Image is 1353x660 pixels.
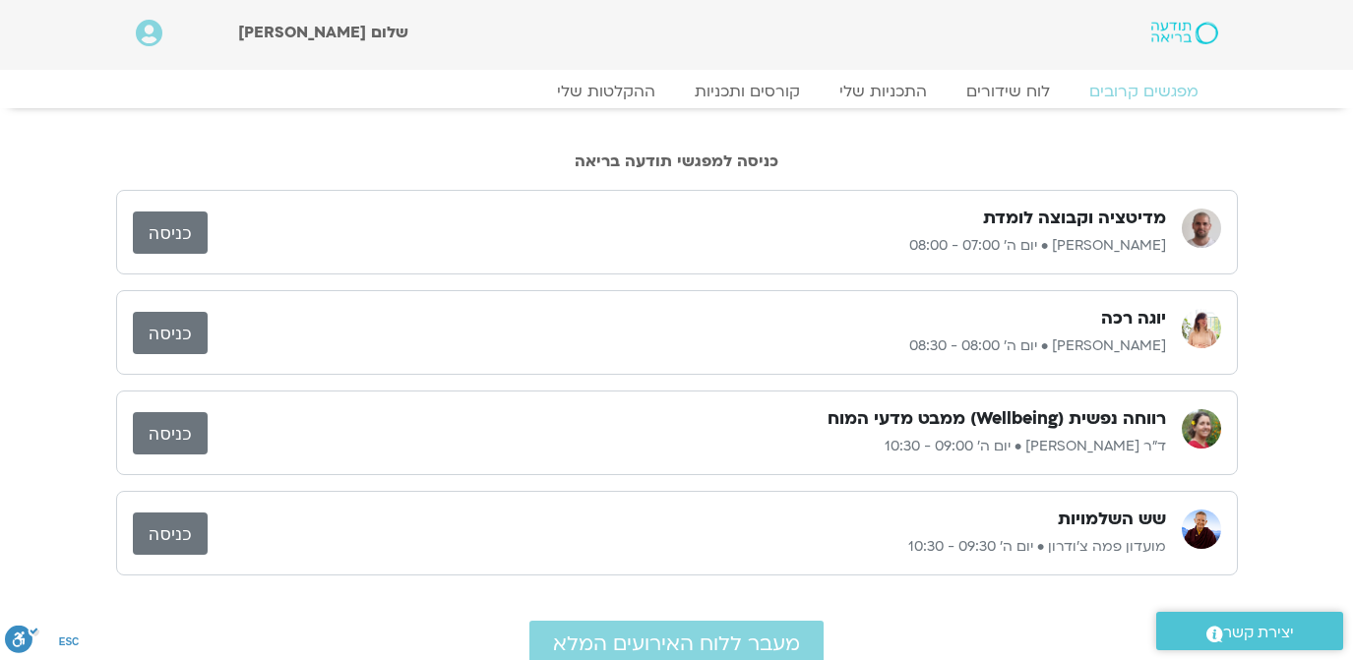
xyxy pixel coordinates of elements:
[1182,409,1221,449] img: ד"ר נועה אלבלדה
[675,82,820,101] a: קורסים ותכניות
[537,82,675,101] a: ההקלטות שלי
[1101,307,1166,330] h3: יוגה רכה
[133,412,208,454] a: כניסה
[553,632,800,655] span: מעבר ללוח האירועים המלא
[1182,209,1221,248] img: דקל קנטי
[1182,510,1221,549] img: מועדון פמה צ'ודרון
[820,82,947,101] a: התכניות שלי
[208,435,1166,458] p: ד"ר [PERSON_NAME] • יום ה׳ 09:00 - 10:30
[208,535,1166,559] p: מועדון פמה צ'ודרון • יום ה׳ 09:30 - 10:30
[208,234,1166,258] p: [PERSON_NAME] • יום ה׳ 07:00 - 08:00
[133,211,208,254] a: כניסה
[1182,309,1221,348] img: ענת מיכאליס
[1223,620,1294,646] span: יצירת קשר
[947,82,1070,101] a: לוח שידורים
[208,334,1166,358] p: [PERSON_NAME] • יום ה׳ 08:00 - 08:30
[238,22,408,43] span: שלום [PERSON_NAME]
[136,82,1218,101] nav: Menu
[133,512,208,555] a: כניסה
[133,312,208,354] a: כניסה
[116,152,1238,170] h2: כניסה למפגשי תודעה בריאה
[1070,82,1218,101] a: מפגשים קרובים
[1156,612,1343,650] a: יצירת קשר
[983,207,1166,230] h3: מדיטציה וקבוצה לומדת
[1058,508,1166,531] h3: שש השלמויות
[828,407,1166,431] h3: רווחה נפשית (Wellbeing) ממבט מדעי המוח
